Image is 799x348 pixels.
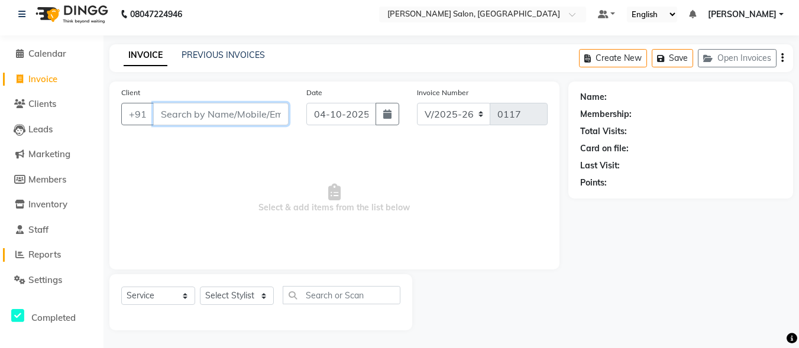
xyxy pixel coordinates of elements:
[28,249,61,260] span: Reports
[580,160,620,172] div: Last Visit:
[283,286,400,304] input: Search or Scan
[3,274,101,287] a: Settings
[31,312,76,323] span: Completed
[3,223,101,237] a: Staff
[580,142,629,155] div: Card on file:
[580,177,607,189] div: Points:
[579,49,647,67] button: Create New
[3,173,101,187] a: Members
[121,103,154,125] button: +91
[698,49,777,67] button: Open Invoices
[3,148,101,161] a: Marketing
[3,248,101,262] a: Reports
[28,48,66,59] span: Calendar
[28,199,67,210] span: Inventory
[417,87,468,98] label: Invoice Number
[3,198,101,212] a: Inventory
[28,174,66,185] span: Members
[3,123,101,136] a: Leads
[28,148,70,160] span: Marketing
[652,49,693,67] button: Save
[306,87,322,98] label: Date
[182,50,265,60] a: PREVIOUS INVOICES
[153,103,289,125] input: Search by Name/Mobile/Email/Code
[121,139,548,258] span: Select & add items from the list below
[28,73,57,84] span: Invoice
[3,73,101,86] a: Invoice
[580,108,632,121] div: Membership:
[28,224,48,235] span: Staff
[708,8,777,21] span: [PERSON_NAME]
[3,47,101,61] a: Calendar
[121,87,140,98] label: Client
[28,274,62,285] span: Settings
[28,98,56,109] span: Clients
[580,125,627,138] div: Total Visits:
[28,123,53,135] span: Leads
[580,91,607,103] div: Name:
[3,97,101,111] a: Clients
[124,45,167,66] a: INVOICE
